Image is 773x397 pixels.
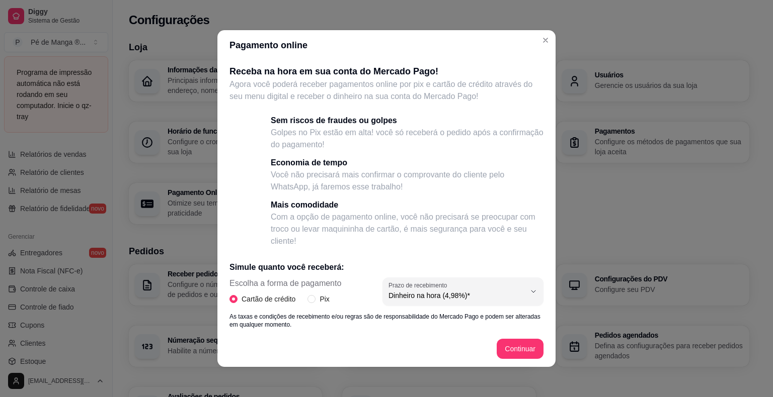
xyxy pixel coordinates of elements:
p: Com a opção de pagamento online, você não precisará se preocupar com troco ou levar maquininha de... [271,211,544,247]
img: Economia de tempo [229,157,265,192]
button: Prazo de recebimentoDinheiro na hora (4,98%)* [382,277,544,306]
p: Sem riscos de fraudes ou golpes [271,115,544,127]
p: Golpes no Pix estão em alta! você só receberá o pedido após a confirmação do pagamento! [271,127,544,151]
p: Agora você poderá receber pagamentos online por pix e cartão de crédito através do seu menu digit... [229,78,544,103]
button: Continuar [497,339,544,359]
p: Simule quanto você receberá: [229,261,544,273]
header: Pagamento online [217,30,556,60]
img: Sem riscos de fraudes ou golpes [229,115,265,150]
img: Mais comodidade [229,206,265,241]
span: Pix [316,293,333,305]
div: Escolha a forma de pagamento [229,277,341,305]
span: Cartão de crédito [238,293,299,305]
span: Escolha a forma de pagamento [229,277,341,289]
p: Economia de tempo [271,157,544,169]
button: Close [537,32,554,48]
p: Você não precisará mais confirmar o comprovante do cliente pelo WhatsApp, já faremos esse trabalho! [271,169,544,193]
label: Prazo de recebimento [389,281,450,289]
p: Mais comodidade [271,199,544,211]
span: Dinheiro na hora (4,98%)* [389,290,525,301]
p: Receba na hora em sua conta do Mercado Pago! [229,64,544,78]
p: As taxas e condições de recebimento e/ou regras são de responsabilidade do Mercado Pago e podem s... [229,313,544,329]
